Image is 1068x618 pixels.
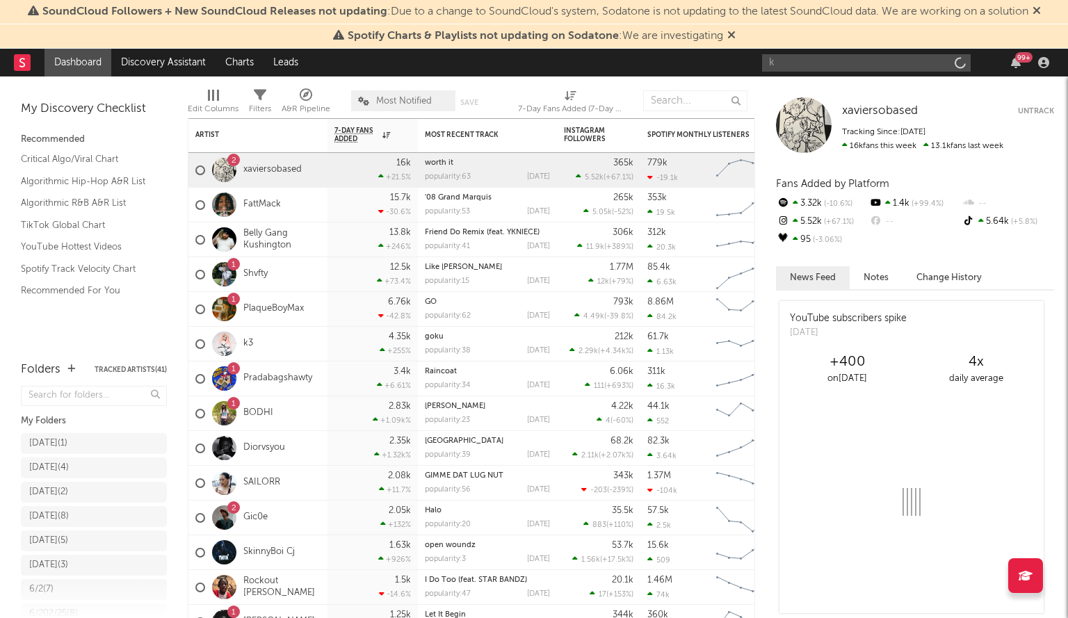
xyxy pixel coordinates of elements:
[597,278,609,286] span: 12k
[21,131,167,148] div: Recommended
[21,195,153,211] a: Algorithmic R&B A&R List
[425,382,471,389] div: popularity: 34
[425,277,469,285] div: popularity: 15
[21,386,167,406] input: Search for folders...
[710,327,772,361] svg: Chart title
[95,366,167,373] button: Tracked Artists(41)
[379,589,411,599] div: -14.6 %
[585,381,633,390] div: ( )
[425,312,471,320] div: popularity: 62
[600,348,631,355] span: +4.34k %
[425,173,471,181] div: popularity: 63
[613,417,631,425] span: -60 %
[710,292,772,327] svg: Chart title
[425,451,471,459] div: popularity: 39
[609,487,631,494] span: -239 %
[111,49,216,76] a: Discovery Assistant
[389,402,411,411] div: 2.83k
[710,153,772,188] svg: Chart title
[425,555,466,563] div: popularity: 3
[21,433,167,454] a: [DATE](1)
[527,590,550,598] div: [DATE]
[647,451,677,460] div: 3.64k
[282,83,330,124] div: A&R Pipeline
[425,333,444,341] a: goku
[425,472,550,480] div: GIMME DAT LUG NUT
[610,367,633,376] div: 6.06k
[581,485,633,494] div: ( )
[647,367,665,376] div: 311k
[811,236,842,244] span: -3.06 %
[425,576,550,584] div: I Do Too (feat. STAR BANDZ)
[425,542,476,549] a: open woundz
[21,152,153,167] a: Critical Algo/Viral Chart
[389,541,411,550] div: 1.63k
[425,472,503,480] a: GIMME DAT LUG NUT
[590,589,633,599] div: ( )
[590,487,607,494] span: -203
[527,312,550,320] div: [DATE]
[373,416,411,425] div: +1.09k %
[425,402,550,410] div: Ophelia
[611,402,633,411] div: 4.22k
[243,373,312,384] a: Pradabagshawty
[842,142,916,150] span: 16k fans this week
[583,313,604,320] span: 4.49k
[903,266,996,289] button: Change History
[21,579,167,600] a: 6/2(7)
[608,521,631,529] span: +110 %
[606,417,610,425] span: 4
[425,486,471,494] div: popularity: 56
[599,591,606,599] span: 17
[21,218,153,233] a: TikTok Global Chart
[527,173,550,181] div: [DATE]
[611,278,631,286] span: +79 %
[710,535,772,570] svg: Chart title
[527,277,550,285] div: [DATE]
[613,158,633,168] div: 365k
[643,90,747,111] input: Search...
[710,188,772,222] svg: Chart title
[710,396,772,431] svg: Chart title
[647,402,670,411] div: 44.1k
[378,242,411,251] div: +246 %
[425,507,442,514] a: Halo
[776,195,868,213] div: 3.32k
[425,333,550,341] div: goku
[425,437,550,445] div: Flat Shoals Rd
[378,555,411,564] div: +926 %
[425,208,470,216] div: popularity: 53
[614,209,631,216] span: -52 %
[647,228,666,237] div: 312k
[389,332,411,341] div: 4.35k
[282,101,330,117] div: A&R Pipeline
[348,31,723,42] span: : We are investigating
[585,174,604,181] span: 5.52k
[388,471,411,480] div: 2.08k
[578,348,598,355] span: 2.29k
[612,541,633,550] div: 53.7k
[425,576,527,584] a: I Do Too (feat. STAR BANDZ)
[572,450,633,460] div: ( )
[710,501,772,535] svg: Chart title
[647,590,670,599] div: 74k
[374,450,411,460] div: +1.32k %
[572,555,633,564] div: ( )
[380,520,411,529] div: +132 %
[390,193,411,202] div: 15.7k
[602,556,631,564] span: +17.5k %
[425,368,550,375] div: Raincoat
[822,218,854,226] span: +67.1 %
[425,131,529,139] div: Most Recent Track
[594,382,604,390] span: 111
[396,158,411,168] div: 16k
[610,437,633,446] div: 68.2k
[842,104,918,118] a: xaviersobased
[195,131,300,139] div: Artist
[647,173,678,182] div: -19.1k
[612,506,633,515] div: 35.5k
[527,555,550,563] div: [DATE]
[647,486,677,495] div: -104k
[243,442,285,454] a: Diorvsyou
[1033,6,1041,17] span: Dismiss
